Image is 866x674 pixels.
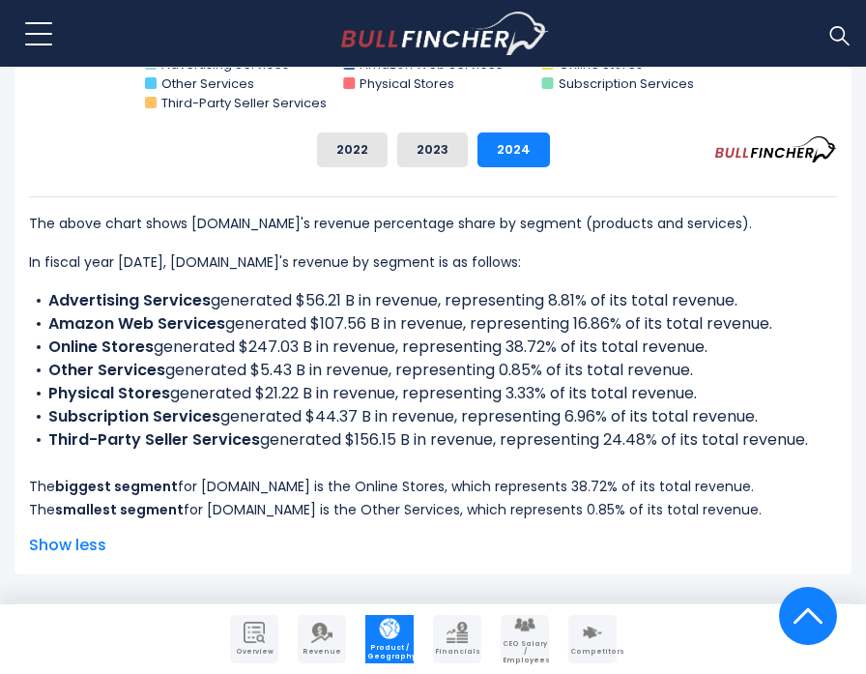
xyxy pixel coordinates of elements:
span: Revenue [300,648,344,656]
b: biggest segment [55,477,178,496]
div: The for [DOMAIN_NAME] is the Online Stores, which represents 38.72% of its total revenue. The for... [29,196,837,521]
img: bullfincher logo [341,12,549,56]
a: Company Product/Geography [365,615,414,663]
a: Company Overview [230,615,278,663]
span: Financials [435,648,479,656]
span: Overview [232,648,276,656]
text: Physical Stores [360,74,454,93]
text: Third-Party Seller Services [161,94,327,112]
button: 2024 [477,132,550,167]
li: generated $44.37 B in revenue, representing 6.96% of its total revenue. [29,405,837,428]
li: generated $56.21 B in revenue, representing 8.81% of its total revenue. [29,289,837,312]
a: Company Competitors [568,615,617,663]
li: generated $156.15 B in revenue, representing 24.48% of its total revenue. [29,428,837,452]
li: generated $5.43 B in revenue, representing 0.85% of its total revenue. [29,359,837,382]
a: Company Financials [433,615,481,663]
text: Other Services [161,74,254,93]
b: Physical Stores [48,382,170,404]
b: Third-Party Seller Services [48,428,260,451]
b: Other Services [48,359,165,381]
b: Subscription Services [48,405,220,427]
li: generated $21.22 B in revenue, representing 3.33% of its total revenue. [29,382,837,405]
a: Company Revenue [298,615,346,663]
span: Product / Geography [367,644,412,660]
span: Competitors [570,648,615,656]
li: generated $247.03 B in revenue, representing 38.72% of its total revenue. [29,336,837,359]
text: Subscription Services [559,74,694,93]
button: 2022 [317,132,388,167]
span: Show less [29,534,837,557]
b: Amazon Web Services [48,312,225,335]
b: Advertising Services [48,289,211,311]
a: Company Employees [501,615,549,663]
span: CEO Salary / Employees [503,640,547,664]
b: Online Stores [48,336,154,358]
p: In fiscal year [DATE], [DOMAIN_NAME]'s revenue by segment is as follows: [29,250,837,274]
p: The above chart shows [DOMAIN_NAME]'s revenue percentage share by segment (products and services). [29,212,837,235]
a: Go to homepage [341,12,549,56]
button: 2023 [397,132,468,167]
b: smallest segment [55,500,184,519]
li: generated $107.56 B in revenue, representing 16.86% of its total revenue. [29,312,837,336]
